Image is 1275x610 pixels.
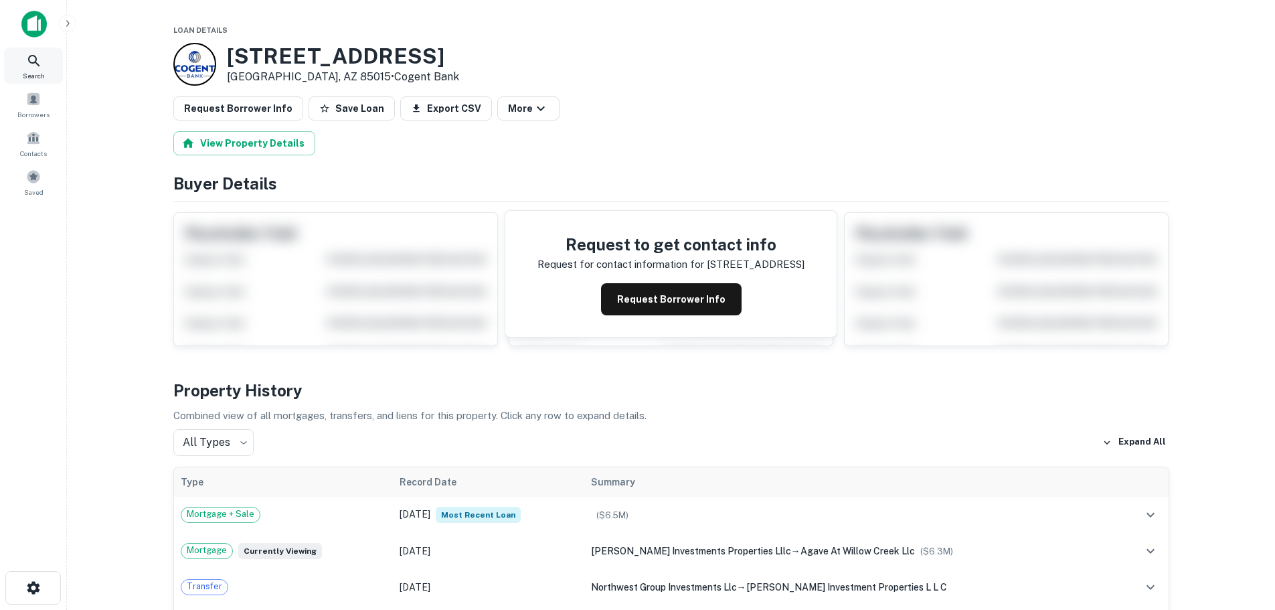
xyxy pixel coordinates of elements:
[173,171,1169,196] h4: Buyer Details
[746,582,947,593] span: [PERSON_NAME] investment properties l l c
[173,96,303,121] button: Request Borrower Info
[23,70,45,81] span: Search
[591,544,1110,558] div: →
[537,256,704,273] p: Request for contact information for
[173,131,315,155] button: View Property Details
[591,580,1110,595] div: →
[1099,433,1169,453] button: Expand All
[173,429,254,456] div: All Types
[920,546,953,556] span: ($ 6.3M )
[394,70,459,83] a: Cogent Bank
[393,497,584,533] td: [DATE]
[584,467,1117,497] th: Summary
[24,187,44,198] span: Saved
[181,508,260,521] span: Mortgage + Sale
[537,232,804,256] h4: Request to get contact info
[17,109,50,120] span: Borrowers
[309,96,395,121] button: Save Loan
[591,582,737,593] span: northwest group investments llc
[707,256,804,273] p: [STREET_ADDRESS]
[596,510,628,520] span: ($ 6.5M )
[1208,503,1275,567] iframe: Chat Widget
[436,507,521,523] span: Most Recent Loan
[227,44,459,69] h3: [STREET_ADDRESS]
[4,164,63,200] a: Saved
[4,48,63,84] a: Search
[181,580,228,593] span: Transfer
[800,546,915,556] span: agave at willow creek llc
[20,148,47,159] span: Contacts
[21,11,47,37] img: capitalize-icon.png
[601,283,742,315] button: Request Borrower Info
[227,69,459,85] p: [GEOGRAPHIC_DATA], AZ 85015 •
[181,544,232,557] span: Mortgage
[4,86,63,123] a: Borrowers
[173,408,1169,424] p: Combined view of all mortgages, transfers, and liens for this property. Click any row to expand d...
[173,378,1169,402] h4: Property History
[1139,540,1162,562] button: expand row
[497,96,560,121] button: More
[174,467,394,497] th: Type
[400,96,492,121] button: Export CSV
[591,546,791,556] span: [PERSON_NAME] investments properties lllc
[1139,576,1162,599] button: expand row
[4,125,63,161] a: Contacts
[393,533,584,569] td: [DATE]
[173,26,228,34] span: Loan Details
[1139,504,1162,526] button: expand row
[393,569,584,605] td: [DATE]
[238,543,322,559] span: Currently viewing
[393,467,584,497] th: Record Date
